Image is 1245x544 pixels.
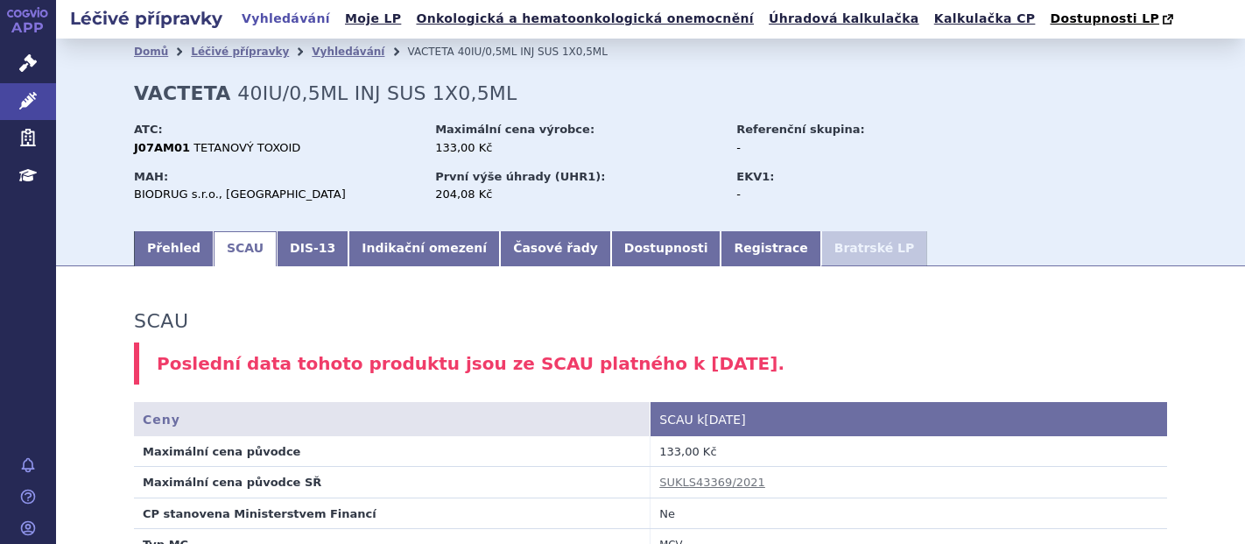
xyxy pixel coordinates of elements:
strong: Maximální cena původce [143,445,300,458]
strong: První výše úhrady (UHR1): [435,170,605,183]
h2: Léčivé přípravky [56,6,236,31]
span: 40IU/0,5ML INJ SUS 1X0,5ML [237,82,517,104]
a: Registrace [721,231,820,266]
th: Ceny [134,402,651,436]
strong: Referenční skupina: [736,123,864,136]
div: Poslední data tohoto produktu jsou ze SCAU platného k [DATE]. [134,343,1167,385]
span: [DATE] [704,413,745,427]
span: TETANOVÝ TOXOID [193,141,300,154]
a: Vyhledávání [236,7,335,31]
span: VACTETA [407,46,454,58]
a: Dostupnosti LP [1045,7,1182,32]
strong: VACTETA [134,82,230,104]
a: Přehled [134,231,214,266]
span: Dostupnosti LP [1050,11,1159,25]
a: Léčivé přípravky [191,46,289,58]
div: - [736,187,933,202]
a: Indikační omezení [348,231,500,266]
strong: EKV1: [736,170,774,183]
th: SCAU k [651,402,1167,436]
strong: ATC: [134,123,163,136]
td: 133,00 Kč [651,436,1167,467]
a: Vyhledávání [312,46,384,58]
a: SCAU [214,231,277,266]
a: Onkologická a hematoonkologická onemocnění [411,7,759,31]
a: Domů [134,46,168,58]
strong: CP stanovena Ministerstvem Financí [143,507,376,520]
a: Úhradová kalkulačka [763,7,925,31]
span: 40IU/0,5ML INJ SUS 1X0,5ML [458,46,608,58]
strong: J07AM01 [134,141,190,154]
a: Časové řady [500,231,611,266]
a: Moje LP [340,7,406,31]
strong: MAH: [134,170,168,183]
strong: Maximální cena výrobce: [435,123,594,136]
strong: Maximální cena původce SŘ [143,476,321,489]
a: Dostupnosti [611,231,721,266]
h3: SCAU [134,310,188,333]
div: 133,00 Kč [435,140,720,156]
a: SUKLS43369/2021 [659,476,765,489]
div: BIODRUG s.r.o., [GEOGRAPHIC_DATA] [134,187,419,202]
a: Kalkulačka CP [929,7,1041,31]
td: Ne [651,498,1167,528]
a: DIS-13 [277,231,348,266]
div: 204,08 Kč [435,187,720,202]
div: - [736,140,933,156]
